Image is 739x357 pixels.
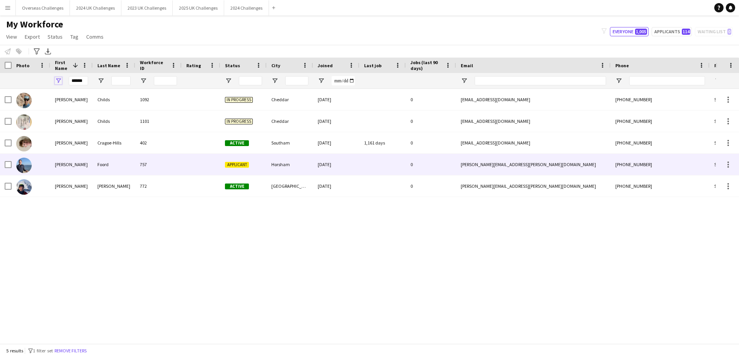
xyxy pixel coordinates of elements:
[267,154,313,175] div: Horsham
[53,347,88,355] button: Remove filters
[267,175,313,197] div: [GEOGRAPHIC_DATA]
[50,89,93,110] div: [PERSON_NAME]
[313,154,359,175] div: [DATE]
[111,76,131,85] input: Last Name Filter Input
[225,140,249,146] span: Active
[615,77,622,84] button: Open Filter Menu
[406,89,456,110] div: 0
[6,33,17,40] span: View
[32,47,41,56] app-action-btn: Advanced filters
[456,110,611,132] div: [EMAIL_ADDRESS][DOMAIN_NAME]
[22,32,43,42] a: Export
[406,175,456,197] div: 0
[135,154,182,175] div: 757
[271,77,278,84] button: Open Filter Menu
[313,132,359,153] div: [DATE]
[267,132,313,153] div: Southam
[55,77,62,84] button: Open Filter Menu
[461,63,473,68] span: Email
[652,27,692,36] button: Applicants114
[86,33,104,40] span: Comms
[93,89,135,110] div: Childs
[714,77,721,84] button: Open Filter Menu
[318,77,325,84] button: Open Filter Menu
[611,132,710,153] div: [PHONE_NUMBER]
[6,19,63,30] span: My Workforce
[173,0,224,15] button: 2025 UK Challenges
[135,132,182,153] div: 402
[611,110,710,132] div: [PHONE_NUMBER]
[313,110,359,132] div: [DATE]
[93,175,135,197] div: [PERSON_NAME]
[16,93,32,108] img: Oliver Childs
[50,154,93,175] div: [PERSON_NAME]
[239,76,262,85] input: Status Filter Input
[135,110,182,132] div: 1101
[406,154,456,175] div: 0
[43,47,53,56] app-action-btn: Export XLSX
[456,154,611,175] div: [PERSON_NAME][EMAIL_ADDRESS][PERSON_NAME][DOMAIN_NAME]
[456,89,611,110] div: [EMAIL_ADDRESS][DOMAIN_NAME]
[16,158,32,173] img: Oliver Foord
[48,33,63,40] span: Status
[135,89,182,110] div: 1092
[97,77,104,84] button: Open Filter Menu
[93,154,135,175] div: Foord
[406,110,456,132] div: 0
[97,63,120,68] span: Last Name
[225,63,240,68] span: Status
[635,29,647,35] span: 1,005
[16,136,32,151] img: Oliver Cragoe-Hills
[154,76,177,85] input: Workforce ID Filter Input
[313,89,359,110] div: [DATE]
[611,154,710,175] div: [PHONE_NUMBER]
[33,348,53,354] span: 1 filter set
[406,132,456,153] div: 0
[332,76,355,85] input: Joined Filter Input
[50,132,93,153] div: [PERSON_NAME]
[225,184,249,189] span: Active
[225,119,253,124] span: In progress
[611,175,710,197] div: [PHONE_NUMBER]
[267,110,313,132] div: Cheddar
[93,110,135,132] div: Childs
[25,33,40,40] span: Export
[225,162,249,168] span: Applicant
[186,63,201,68] span: Rating
[67,32,82,42] a: Tag
[16,114,32,130] img: Oliver Childs
[16,63,29,68] span: Photo
[83,32,107,42] a: Comms
[461,77,468,84] button: Open Filter Menu
[610,27,649,36] button: Everyone1,005
[285,76,308,85] input: City Filter Input
[714,63,730,68] span: Profile
[140,77,147,84] button: Open Filter Menu
[55,59,70,71] span: First Name
[140,59,168,71] span: Workforce ID
[456,175,611,197] div: [PERSON_NAME][EMAIL_ADDRESS][PERSON_NAME][DOMAIN_NAME]
[629,76,705,85] input: Phone Filter Input
[69,76,88,85] input: First Name Filter Input
[70,0,121,15] button: 2024 UK Challenges
[364,63,381,68] span: Last job
[271,63,280,68] span: City
[50,175,93,197] div: [PERSON_NAME]
[225,97,253,103] span: In progress
[267,89,313,110] div: Cheddar
[475,76,606,85] input: Email Filter Input
[682,29,690,35] span: 114
[615,63,629,68] span: Phone
[359,132,406,153] div: 1,161 days
[225,77,232,84] button: Open Filter Menu
[3,32,20,42] a: View
[50,110,93,132] div: [PERSON_NAME]
[44,32,66,42] a: Status
[456,132,611,153] div: [EMAIL_ADDRESS][DOMAIN_NAME]
[224,0,269,15] button: 2024 Challenges
[70,33,78,40] span: Tag
[135,175,182,197] div: 772
[121,0,173,15] button: 2023 UK Challenges
[611,89,710,110] div: [PHONE_NUMBER]
[16,0,70,15] button: Overseas Challenges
